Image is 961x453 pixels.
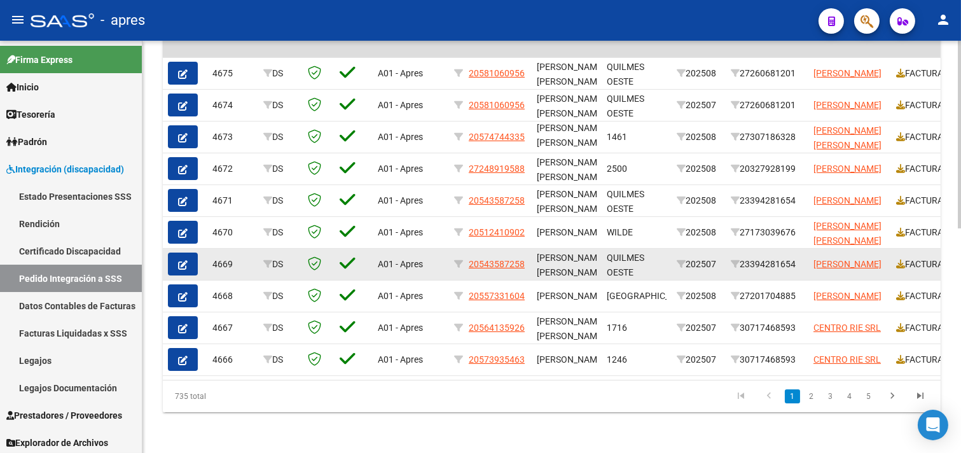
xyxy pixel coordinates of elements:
span: CENTRO RIE SRL [813,354,881,365]
span: Tesorería [6,108,55,122]
mat-icon: person [936,12,951,27]
span: A01 - Apres [378,132,423,142]
span: [PERSON_NAME] [PERSON_NAME] [537,94,605,118]
span: 20574744335 [469,132,525,142]
div: Open Intercom Messenger [918,410,948,440]
div: DS [263,193,298,208]
div: DS [263,289,298,303]
span: 20564135926 [469,323,525,333]
div: 27201704885 [731,289,803,303]
span: [PERSON_NAME] [537,291,605,301]
div: 4666 [212,352,253,367]
div: 202507 [677,352,721,367]
span: [PERSON_NAME] [813,259,881,269]
div: DS [263,66,298,81]
a: 1 [785,389,800,403]
span: A01 - Apres [378,195,423,206]
mat-icon: menu [10,12,25,27]
a: go to previous page [757,389,781,403]
div: DS [263,162,298,176]
span: [PERSON_NAME] [537,227,605,237]
span: A01 - Apres [378,323,423,333]
div: 4672 [212,162,253,176]
li: page 3 [821,386,840,407]
span: [PERSON_NAME], [PERSON_NAME] [537,253,607,277]
div: 27307186328 [731,130,803,144]
span: QUILMES OESTE [607,94,644,118]
div: 23394281654 [731,257,803,272]
span: [PERSON_NAME] [PERSON_NAME] [813,221,881,246]
div: 27260681201 [731,66,803,81]
div: 202508 [677,130,721,144]
div: 27260681201 [731,98,803,113]
span: QUILMES OESTE [607,253,644,277]
span: A01 - Apres [378,164,423,174]
span: A01 - Apres [378,291,423,301]
span: [PERSON_NAME] [813,164,881,174]
span: [GEOGRAPHIC_DATA] [607,291,693,301]
span: [PERSON_NAME] [537,354,605,365]
span: [PERSON_NAME] [813,195,881,206]
div: 4675 [212,66,253,81]
div: DS [263,225,298,240]
div: DS [263,130,298,144]
div: 4673 [212,130,253,144]
a: 5 [861,389,876,403]
span: A01 - Apres [378,259,423,269]
span: 1716 [607,323,627,333]
span: [PERSON_NAME] [813,100,881,110]
div: 202507 [677,257,721,272]
span: 1246 [607,354,627,365]
span: 1461 [607,132,627,142]
div: 202507 [677,321,721,335]
span: A01 - Apres [378,100,423,110]
span: WILDE [607,227,633,237]
div: 202507 [677,98,721,113]
div: DS [263,257,298,272]
div: 202508 [677,66,721,81]
div: 4671 [212,193,253,208]
span: [PERSON_NAME] [PERSON_NAME] [813,125,881,150]
a: 4 [842,389,857,403]
div: 27173039676 [731,225,803,240]
span: [PERSON_NAME] [813,291,881,301]
span: Prestadores / Proveedores [6,408,122,422]
div: 20327928199 [731,162,803,176]
span: 20581060956 [469,68,525,78]
span: Explorador de Archivos [6,436,108,450]
span: QUILMES OESTE [607,189,644,214]
span: [PERSON_NAME], [PERSON_NAME] [537,316,607,341]
div: 202508 [677,289,721,303]
div: DS [263,321,298,335]
span: 27248919588 [469,164,525,174]
a: go to first page [729,389,753,403]
div: 4668 [212,289,253,303]
div: 4667 [212,321,253,335]
span: QUILMES OESTE [607,62,644,87]
span: 20543587258 [469,195,525,206]
div: 202508 [677,162,721,176]
span: A01 - Apres [378,227,423,237]
a: go to next page [880,389,904,403]
div: DS [263,98,298,113]
span: CENTRO RIE SRL [813,323,881,333]
li: page 1 [783,386,802,407]
span: Inicio [6,80,39,94]
div: 30717468593 [731,321,803,335]
span: [PERSON_NAME], [PERSON_NAME] [537,189,607,214]
a: go to last page [908,389,932,403]
span: 20512410902 [469,227,525,237]
span: - apres [100,6,145,34]
div: 30717468593 [731,352,803,367]
div: DS [263,352,298,367]
span: 2500 [607,164,627,174]
div: 23394281654 [731,193,803,208]
span: 20573935463 [469,354,525,365]
div: 4674 [212,98,253,113]
li: page 2 [802,386,821,407]
span: A01 - Apres [378,68,423,78]
li: page 5 [859,386,878,407]
li: page 4 [840,386,859,407]
div: 4669 [212,257,253,272]
a: 3 [823,389,838,403]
